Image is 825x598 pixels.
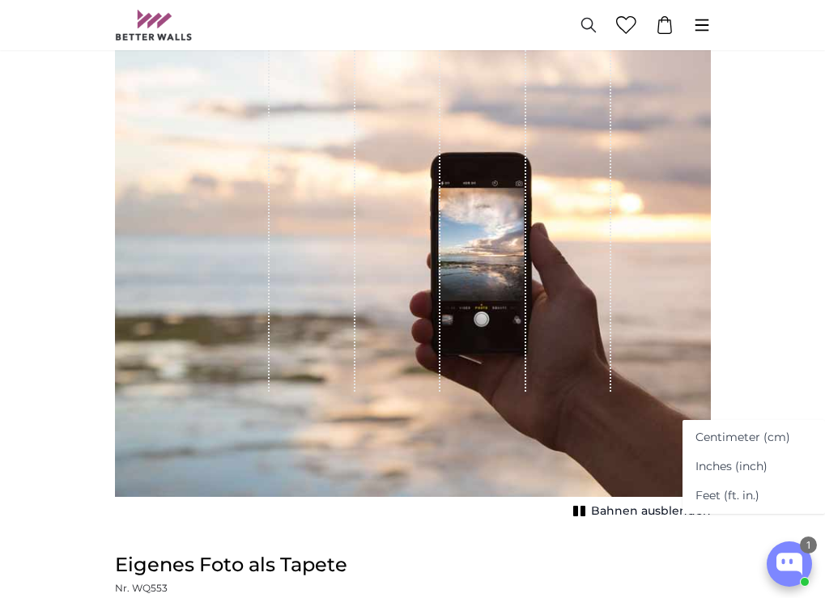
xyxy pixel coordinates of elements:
a: Feet (ft. in.) [683,481,825,511]
span: Bahnen ausblenden [591,503,711,520]
div: 1 [800,537,817,553]
h1: Eigenes Foto als Tapete [115,552,711,578]
a: Inches (inch) [683,452,825,481]
button: Open chatbox [767,541,812,587]
div: 1 of 1 [115,50,711,523]
img: personalised-photo [115,50,711,497]
span: Nr. WQ553 [115,582,168,594]
a: Centimeter (cm) [683,423,825,452]
img: Betterwalls [115,10,193,40]
button: Bahnen ausblenden [568,500,711,523]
